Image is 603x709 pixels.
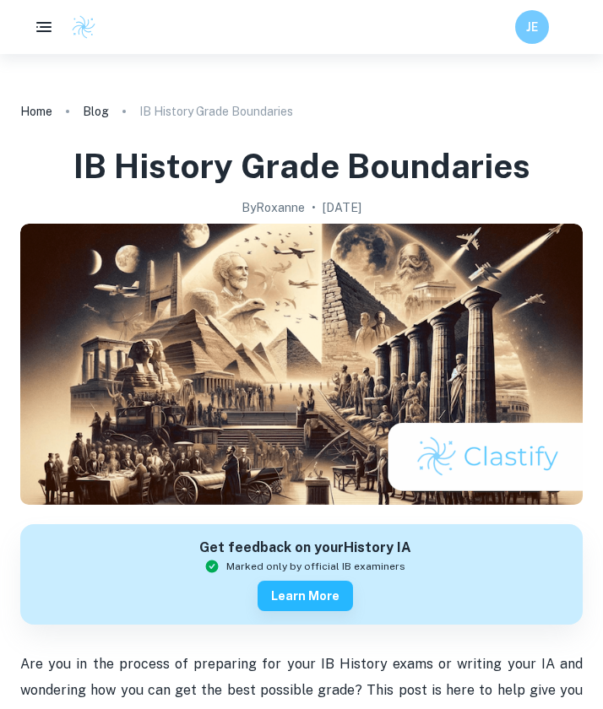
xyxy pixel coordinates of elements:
h6: JE [523,18,542,36]
p: • [312,198,316,217]
a: Home [20,100,52,123]
h2: By Roxanne [242,198,305,217]
p: IB History Grade Boundaries [139,102,293,121]
img: IB History Grade Boundaries cover image [20,224,583,505]
button: Learn more [258,581,353,611]
a: Get feedback on yourHistory IAMarked only by official IB examinersLearn more [20,524,583,625]
button: JE [515,10,549,44]
span: Marked only by official IB examiners [226,559,405,574]
a: Blog [83,100,109,123]
h6: Get feedback on your History IA [199,538,411,559]
h2: [DATE] [323,198,361,217]
img: Clastify logo [71,14,96,40]
a: Clastify logo [61,14,96,40]
h1: IB History Grade Boundaries [73,143,530,188]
